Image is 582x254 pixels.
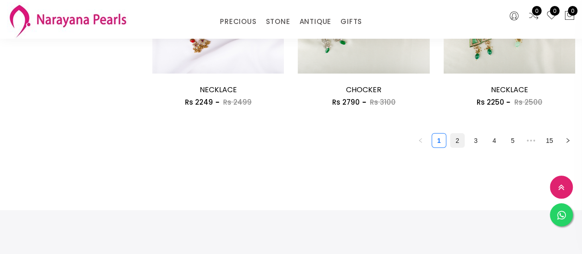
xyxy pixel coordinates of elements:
[265,15,290,29] a: STONE
[564,10,575,22] button: 0
[568,6,577,16] span: 0
[550,6,559,16] span: 0
[524,133,538,148] li: Next 5 Pages
[532,6,542,16] span: 0
[546,10,557,22] a: 0
[468,133,483,148] li: 3
[223,97,252,107] span: Rs 2499
[413,133,428,148] button: left
[514,97,542,107] span: Rs 2500
[200,84,237,95] a: NECKLACE
[487,133,501,148] li: 4
[490,84,528,95] a: NECKLACE
[432,134,446,148] a: 1
[332,97,360,107] span: Rs 2790
[524,133,538,148] span: •••
[450,133,465,148] li: 2
[370,97,396,107] span: Rs 3100
[560,133,575,148] button: right
[220,15,256,29] a: PRECIOUS
[542,134,556,148] a: 15
[432,133,446,148] li: 1
[487,134,501,148] a: 4
[542,133,557,148] li: 15
[450,134,464,148] a: 2
[506,134,519,148] a: 5
[340,15,362,29] a: GIFTS
[413,133,428,148] li: Previous Page
[528,10,539,22] a: 0
[469,134,483,148] a: 3
[346,84,381,95] a: CHOCKER
[505,133,520,148] li: 5
[299,15,331,29] a: ANTIQUE
[418,138,423,143] span: left
[476,97,504,107] span: Rs 2250
[185,97,213,107] span: Rs 2249
[565,138,570,143] span: right
[560,133,575,148] li: Next Page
